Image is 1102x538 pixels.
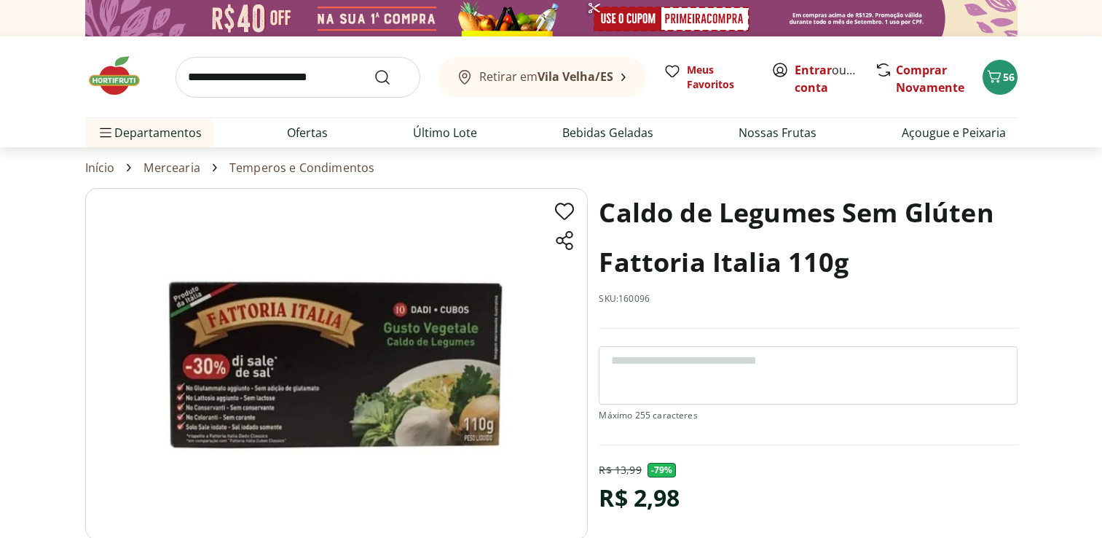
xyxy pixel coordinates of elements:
button: Retirar emVila Velha/ES [438,57,646,98]
span: ou [795,61,859,96]
a: Início [85,161,115,174]
p: R$ 13,99 [599,463,641,477]
button: Menu [97,115,114,150]
a: Ofertas [287,124,328,141]
img: Hortifruti [85,54,158,98]
button: Submit Search [374,69,409,86]
span: Meus Favoritos [687,63,754,92]
input: search [176,57,420,98]
a: Mercearia [143,161,200,174]
span: 56 [1003,70,1015,84]
a: Meus Favoritos [664,63,754,92]
a: Açougue e Peixaria [902,124,1006,141]
a: Bebidas Geladas [562,124,653,141]
a: Entrar [795,62,832,78]
span: Retirar em [479,70,613,83]
a: Comprar Novamente [896,62,964,95]
a: Nossas Frutas [739,124,816,141]
span: Departamentos [97,115,202,150]
span: - 79 % [648,463,677,477]
div: R$ 2,98 [599,477,680,518]
a: Criar conta [795,62,875,95]
b: Vila Velha/ES [538,69,613,85]
button: Carrinho [983,60,1018,95]
h1: Caldo de Legumes Sem Glúten Fattoria Italia 110g [599,188,1017,287]
a: Último Lote [413,124,477,141]
a: Temperos e Condimentos [229,161,375,174]
p: SKU: 160096 [599,293,650,305]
